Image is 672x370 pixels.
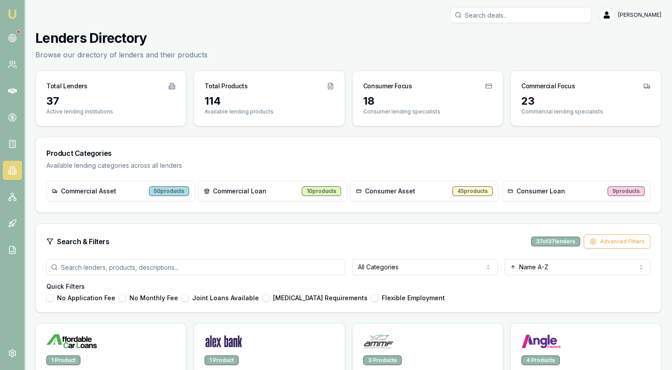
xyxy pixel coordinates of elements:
label: Flexible Employment [382,295,445,301]
label: No Monthly Fee [129,295,178,301]
div: 23 [521,94,650,108]
h3: Consumer Focus [363,82,412,91]
h3: Search & Filters [57,236,110,247]
div: 4 Products [521,355,560,365]
div: 18 [363,94,492,108]
h1: Lenders Directory [35,30,208,46]
img: emu-icon-u.png [7,9,18,19]
div: 114 [205,94,334,108]
img: AMMF logo [363,334,394,348]
label: [MEDICAL_DATA] Requirements [273,295,368,301]
span: [PERSON_NAME] [618,11,661,19]
div: 1 Product [46,355,80,365]
p: Available lending products [205,108,334,115]
input: Search lenders, products, descriptions... [46,259,345,275]
div: 50 products [149,186,189,196]
span: Commercial Loan [213,187,266,196]
span: Consumer Asset [365,187,415,196]
div: 9 products [607,186,645,196]
div: 37 [46,94,175,108]
div: 1 Product [205,355,239,365]
h3: Total Lenders [46,82,87,91]
div: 10 products [302,186,341,196]
p: Active lending institutions [46,108,175,115]
div: 37 of 37 lenders [531,237,580,246]
img: Affordable Car Loans logo [46,334,97,348]
h3: Commercial Focus [521,82,575,91]
label: No Application Fee [57,295,115,301]
span: Consumer Loan [516,187,565,196]
button: Advanced Filters [584,234,650,249]
img: Angle Finance logo [521,334,562,348]
label: Joint Loans Available [192,295,259,301]
p: Consumer lending specialists [363,108,492,115]
img: Alex Bank logo [205,334,243,348]
h3: Total Products [205,82,247,91]
p: Browse our directory of lenders and their products [35,49,208,60]
p: Available lending categories across all lenders [46,161,650,170]
input: Search deals [450,7,592,23]
div: 45 products [452,186,493,196]
h4: Quick Filters [46,282,650,291]
h3: Product Categories [46,148,650,159]
div: 3 Products [363,355,402,365]
span: Commercial Asset [61,187,116,196]
p: Commercial lending specialists [521,108,650,115]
